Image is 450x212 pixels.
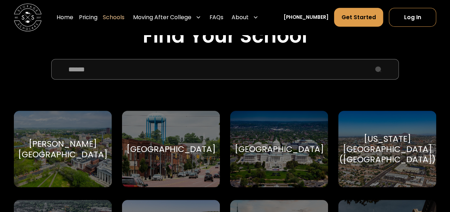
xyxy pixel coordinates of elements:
[284,14,329,21] a: [PHONE_NUMBER]
[130,8,204,27] div: Moving After College
[339,134,436,165] div: [US_STATE][GEOGRAPHIC_DATA] ([GEOGRAPHIC_DATA])
[235,144,324,154] div: [GEOGRAPHIC_DATA]
[18,138,107,159] div: [PERSON_NAME][GEOGRAPHIC_DATA]
[14,25,436,48] h2: Find Your School
[126,144,215,154] div: [GEOGRAPHIC_DATA]
[210,8,223,27] a: FAQs
[334,8,383,27] a: Get Started
[79,8,97,27] a: Pricing
[230,111,328,187] a: Go to selected school
[103,8,125,27] a: Schools
[232,13,249,21] div: About
[338,111,436,187] a: Go to selected school
[57,8,73,27] a: Home
[229,8,261,27] div: About
[389,8,436,27] a: Log In
[14,4,42,31] img: Storage Scholars main logo
[133,13,191,21] div: Moving After College
[14,111,112,187] a: Go to selected school
[122,111,220,187] a: Go to selected school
